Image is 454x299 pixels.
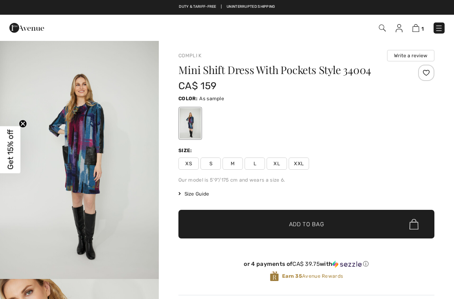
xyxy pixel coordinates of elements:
strong: Earn 35 [282,273,302,279]
a: 1 [412,23,424,33]
button: Add to Bag [178,210,434,238]
img: Menu [435,24,443,32]
div: Our model is 5'9"/175 cm and wears a size 6. [178,176,434,184]
span: XL [267,157,287,170]
a: Compli K [178,53,201,58]
span: XS [178,157,199,170]
div: or 4 payments ofCA$ 39.75withSezzle Click to learn more about Sezzle [178,261,434,271]
a: 1ère Avenue [9,23,44,31]
iframe: Opens a widget where you can chat to one of our agents [401,274,446,295]
span: Add to Bag [289,220,324,229]
h1: Mini Shift Dress With Pockets Style 34004 [178,65,392,75]
img: Shopping Bag [412,24,419,32]
div: As sample [180,108,201,139]
span: CA$ 39.75 [292,261,320,268]
span: Get 15% off [6,130,15,170]
span: S [200,157,221,170]
span: As sample [199,96,224,101]
span: Size Guide [178,190,209,198]
img: 1ère Avenue [9,20,44,36]
img: Avenue Rewards [270,271,279,282]
span: CA$ 159 [178,80,216,92]
span: Avenue Rewards [282,272,343,280]
img: My Info [396,24,403,32]
img: Bag.svg [409,219,418,229]
span: M [223,157,243,170]
img: Sezzle [332,261,362,268]
span: Color: [178,96,198,101]
div: Size: [178,147,194,154]
span: XXL [289,157,309,170]
button: Write a review [387,50,434,61]
div: or 4 payments of with [178,261,434,268]
span: 1 [421,26,424,32]
img: Search [379,25,386,31]
span: L [245,157,265,170]
button: Close teaser [19,119,27,128]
